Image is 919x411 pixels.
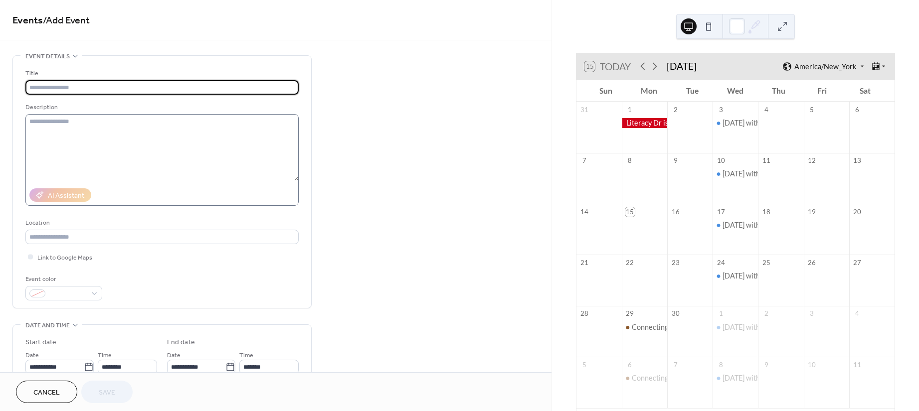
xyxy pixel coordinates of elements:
button: Cancel [16,381,77,403]
div: Connecting the D.O.T.S.: Integrating Scientific Word Study Into Your Practice [632,322,872,332]
div: 1 [625,105,634,114]
div: 11 [762,156,771,165]
div: Wed [714,80,757,102]
div: Wednesday with Literacy Dr [713,322,758,332]
span: Link to Google Maps [37,253,92,263]
span: / Add Event [43,11,90,30]
div: Title [25,68,297,79]
div: 2 [671,105,680,114]
div: 3 [807,309,816,318]
div: Wednesday with Literacy Dr [713,271,758,281]
div: 7 [671,360,680,369]
div: [DATE] with Literacy Dr [723,271,797,281]
div: Event color [25,274,100,284]
div: Wednesday with Literacy Dr [713,169,758,179]
div: Connecting the D.O.T.S.: Integrating Scientific Word Study Into Your Practice [622,373,667,383]
div: 23 [671,259,680,268]
div: 5 [807,105,816,114]
div: Connecting the D.O.T.S.: Integrating Scientific Word Study Into Your Practice [632,373,872,383]
div: [DATE] with Literacy Dr [723,373,797,383]
div: 6 [853,105,862,114]
span: Date [25,350,39,361]
div: 29 [625,309,634,318]
div: Fri [800,80,844,102]
div: 10 [716,156,725,165]
div: Start date [25,337,56,348]
div: 7 [580,156,589,165]
span: America/New_York [794,63,857,70]
div: 1 [716,309,725,318]
div: 13 [853,156,862,165]
div: 14 [580,207,589,216]
div: Literacy Dr is closed for Labor Day [622,118,667,128]
span: Time [98,350,112,361]
div: 31 [580,105,589,114]
div: [DATE] with Literacy Dr [723,220,797,230]
div: 11 [853,360,862,369]
span: Cancel [33,388,60,398]
div: End date [167,337,195,348]
div: 20 [853,207,862,216]
div: Tue [671,80,714,102]
div: 15 [625,207,634,216]
div: 10 [807,360,816,369]
div: 3 [716,105,725,114]
div: 27 [853,259,862,268]
div: 19 [807,207,816,216]
div: Sun [584,80,628,102]
div: Wednesday with Literacy Dr [713,118,758,128]
div: 18 [762,207,771,216]
div: 21 [580,259,589,268]
div: Description [25,102,297,113]
div: 8 [625,156,634,165]
div: Thu [757,80,800,102]
div: Connecting the D.O.T.S.: Integrating Scientific Word Study Into Your Practice [622,322,667,332]
div: 26 [807,259,816,268]
div: [DATE] with Literacy Dr [723,322,797,332]
span: Date [167,350,181,361]
div: 25 [762,259,771,268]
div: 9 [671,156,680,165]
span: Event details [25,51,70,62]
div: 22 [625,259,634,268]
div: 30 [671,309,680,318]
div: 4 [762,105,771,114]
div: 8 [716,360,725,369]
div: Mon [627,80,671,102]
div: 5 [580,360,589,369]
div: 6 [625,360,634,369]
div: [DATE] with Literacy Dr [723,118,797,128]
div: [DATE] with Literacy Dr [723,169,797,179]
div: Wednesday with Literacy Dr [713,220,758,230]
div: 12 [807,156,816,165]
div: Wednesday with Literacy Dr [713,373,758,383]
div: 2 [762,309,771,318]
div: 4 [853,309,862,318]
div: 24 [716,259,725,268]
div: 9 [762,360,771,369]
div: 16 [671,207,680,216]
div: 28 [580,309,589,318]
a: Events [12,11,43,30]
div: Sat [843,80,887,102]
span: Time [239,350,253,361]
div: 17 [716,207,725,216]
span: Date and time [25,320,70,331]
div: Location [25,218,297,228]
div: [DATE] [667,59,697,74]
